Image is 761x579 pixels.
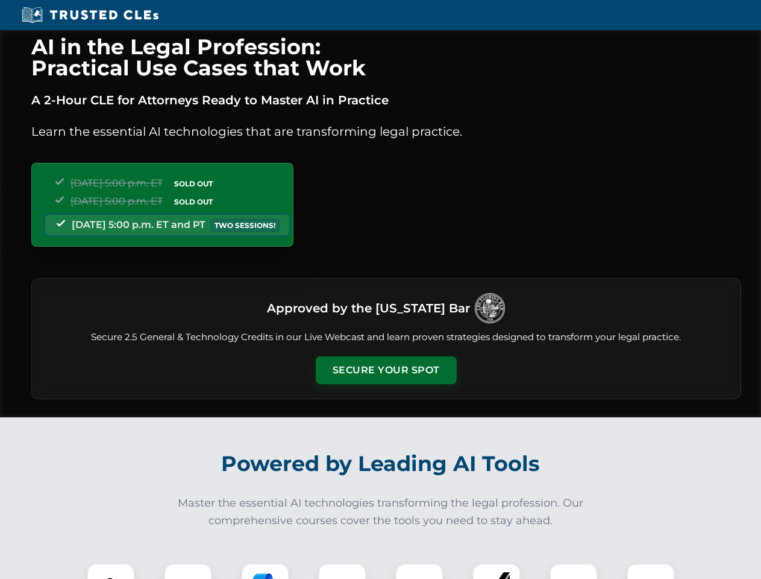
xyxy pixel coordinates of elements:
span: [DATE] 5:00 p.m. ET [70,195,163,207]
img: Logo [475,293,505,323]
span: SOLD OUT [170,177,217,190]
span: SOLD OUT [170,195,217,208]
p: A 2-Hour CLE for Attorneys Ready to Master AI in Practice [31,90,741,110]
p: Master the essential AI technologies transforming the legal profession. Our comprehensive courses... [170,495,592,530]
h3: Approved by the [US_STATE] Bar [267,297,470,319]
button: Secure Your Spot [316,356,457,384]
h2: Powered by Leading AI Tools [47,443,715,485]
h1: AI in the Legal Profession: Practical Use Cases that Work [31,36,741,78]
img: Trusted CLEs [18,6,162,24]
p: Learn the essential AI technologies that are transforming legal practice. [31,122,741,141]
p: Secure 2.5 General & Technology Credits in our Live Webcast and learn proven strategies designed ... [46,331,726,344]
span: [DATE] 5:00 p.m. ET [70,177,163,189]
